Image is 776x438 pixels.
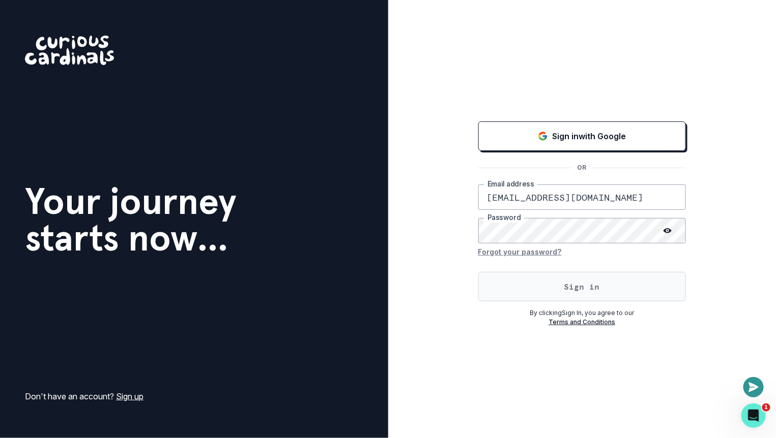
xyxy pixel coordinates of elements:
[549,318,615,326] a: Terms and Conditions
[478,243,562,260] button: Forgot your password?
[743,377,764,397] button: Open or close messaging widget
[25,183,237,256] h1: Your journey starts now...
[552,130,626,142] p: Sign in with Google
[762,403,770,412] span: 1
[478,272,686,301] button: Sign in
[478,121,686,151] button: Sign in with Google (GSuite)
[741,403,766,428] iframe: Intercom live chat
[116,391,143,401] a: Sign up
[25,390,143,402] p: Don't have an account?
[571,163,593,172] p: OR
[478,308,686,318] p: By clicking Sign In , you agree to our
[25,36,114,65] img: Curious Cardinals Logo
